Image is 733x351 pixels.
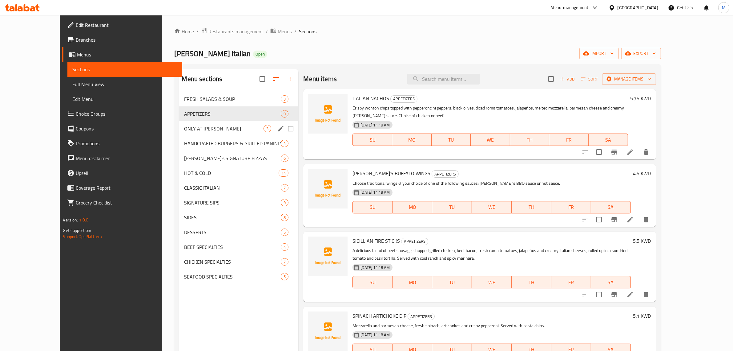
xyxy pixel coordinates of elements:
span: MO [395,278,430,287]
span: WE [474,203,509,212]
span: TU [434,135,469,144]
span: M [722,4,726,11]
h6: 4.5 KWD [633,169,651,178]
span: import [584,50,614,57]
span: Version: [63,216,78,224]
span: APPETIZERS [184,110,281,118]
button: MO [393,201,432,213]
span: 3 [281,96,288,102]
span: 9 [281,200,288,206]
div: HANDCRAFTED BURGERS & GRILLED PANINI SANDWICH [184,140,281,147]
span: 5 [281,229,288,235]
span: Select to update [593,213,606,226]
span: SA [594,278,628,287]
button: Branch-specific-item [607,287,622,302]
a: Home [174,28,194,35]
span: Full Menu View [72,81,177,88]
button: Manage items [602,73,656,85]
a: Promotions [62,136,182,151]
div: items [264,125,271,132]
span: FR [554,278,589,287]
span: MO [395,203,430,212]
span: DESSERTS [184,229,281,236]
span: Sort sections [269,72,284,86]
div: items [281,140,288,147]
a: Support.OpsPlatform [63,233,102,241]
div: CHICKEN SPECIALTIES7 [179,254,298,269]
span: CLASSIC ITALIAN [184,184,281,192]
div: CHICKEN SPECIALTIES [184,258,281,266]
span: SU [355,203,390,212]
span: 5 [281,274,288,280]
img: SPINACH ARTICHOKE DIP [308,312,348,351]
div: items [281,229,288,236]
div: APPETIZERS [408,313,435,320]
span: FRESH SALADS & SOUP [184,95,281,103]
button: MO [393,276,432,288]
span: 8 [281,215,288,221]
button: WE [472,276,512,288]
p: Crispy wonton chips topped with pepperoncini peppers, black olives, diced roma tomatoes, jalapeño... [352,104,628,120]
span: SEAFOOD SPECIALTIES [184,273,281,280]
span: SIGNATURE SIPS [184,199,281,206]
img: ITALIAN NACHOS [308,94,348,134]
a: Coverage Report [62,180,182,195]
button: TU [432,276,472,288]
button: Add [558,74,577,84]
span: 14 [279,170,288,176]
button: WE [471,134,510,146]
div: items [281,155,288,162]
a: Menu disclaimer [62,151,182,166]
img: JOHNNY'S BUFFALO WINGS [308,169,348,209]
span: Open [253,52,267,57]
a: Choice Groups [62,106,182,121]
div: DESSERTS5 [179,225,298,240]
div: items [281,95,288,103]
p: Mozzarella and parmesan cheese, fresh spinach, artichokes and crispy pepperoni. Served with pasta... [352,322,630,330]
span: SPINACH ARTICHOKE DIP [352,311,406,320]
button: export [621,48,661,59]
p: Choose traditional wings & your choice of one of the following sauces: [PERSON_NAME]’s BBQ sauce ... [352,180,630,187]
button: MO [392,134,432,146]
button: TH [510,134,550,146]
span: WE [474,278,509,287]
a: Branches [62,32,182,47]
button: import [579,48,619,59]
a: Upsell [62,166,182,180]
span: 9 [281,111,288,117]
span: TH [514,203,549,212]
div: APPETIZERS [390,95,417,103]
span: SA [594,203,628,212]
span: Select all sections [256,72,269,85]
div: Menu-management [551,4,589,11]
a: Coupons [62,121,182,136]
span: ONLY AT [PERSON_NAME] [184,125,264,132]
span: Manage items [607,75,651,83]
a: Full Menu View [67,77,182,92]
button: FR [549,134,589,146]
button: SA [591,276,631,288]
span: 3 [264,126,271,132]
span: Add [559,76,576,83]
div: items [281,110,288,118]
span: HOT & COLD [184,169,279,177]
button: Branch-specific-item [607,212,622,227]
li: / [294,28,296,35]
a: Grocery Checklist [62,195,182,210]
p: A delicious blend of beef sausage, chopped grilled chicken, beef bacon, fresh roma tomatoes, jala... [352,247,630,262]
button: WE [472,201,512,213]
span: TU [435,278,469,287]
li: / [196,28,199,35]
div: HANDCRAFTED BURGERS & GRILLED PANINI SANDWICH4 [179,136,298,151]
span: Upsell [76,169,177,177]
span: Menus [77,51,177,58]
button: Add section [284,72,298,86]
span: APPETIZERS [432,171,458,178]
span: APPETIZERS [401,238,428,245]
button: Sort [580,74,600,84]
